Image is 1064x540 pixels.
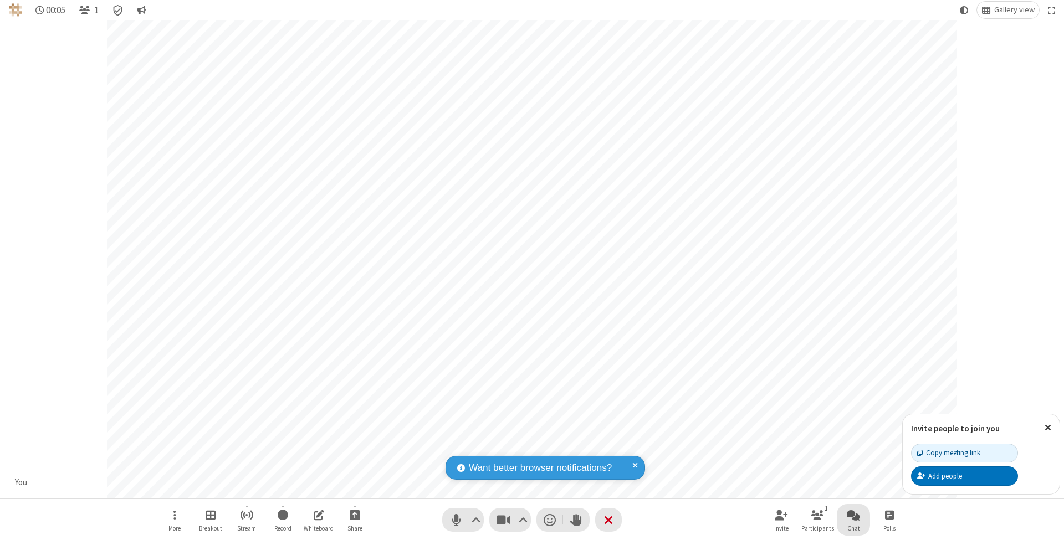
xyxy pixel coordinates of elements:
button: Open participant list [801,504,834,536]
button: Raise hand [563,508,590,532]
span: Record [274,525,291,532]
button: Open shared whiteboard [302,504,335,536]
label: Invite people to join you [911,423,1000,434]
span: Chat [847,525,860,532]
div: Timer [31,2,70,18]
span: Stream [237,525,256,532]
button: Start recording [266,504,299,536]
span: Want better browser notifications? [469,461,612,475]
button: Open participant list [74,2,103,18]
img: QA Selenium DO NOT DELETE OR CHANGE [9,3,22,17]
button: Open poll [873,504,906,536]
span: Share [347,525,362,532]
button: Manage Breakout Rooms [194,504,227,536]
div: 1 [822,503,831,513]
button: Send a reaction [536,508,563,532]
button: Stop video (⌘+Shift+V) [489,508,531,532]
span: Invite [774,525,789,532]
button: Add people [911,466,1018,485]
button: Start sharing [338,504,371,536]
button: Using system theme [955,2,973,18]
div: You [11,476,32,489]
span: Breakout [199,525,222,532]
button: Video setting [516,508,531,532]
span: 00:05 [46,5,65,16]
button: Copy meeting link [911,444,1018,462]
span: 1 [94,5,99,16]
span: Polls [883,525,896,532]
button: Change layout [977,2,1039,18]
span: Gallery view [994,6,1035,14]
div: Meeting details Encryption enabled [108,2,129,18]
button: Conversation [132,2,150,18]
span: Whiteboard [304,525,334,532]
button: Start streaming [230,504,263,536]
button: Audio settings [469,508,484,532]
div: Copy meeting link [917,448,980,458]
button: Invite participants (⌘+Shift+I) [765,504,798,536]
button: Open menu [158,504,191,536]
button: Close popover [1036,414,1060,441]
span: More [168,525,181,532]
span: Participants [801,525,834,532]
button: Fullscreen [1043,2,1060,18]
button: End or leave meeting [595,508,622,532]
button: Open chat [837,504,870,536]
button: Mute (⌘+Shift+A) [442,508,484,532]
